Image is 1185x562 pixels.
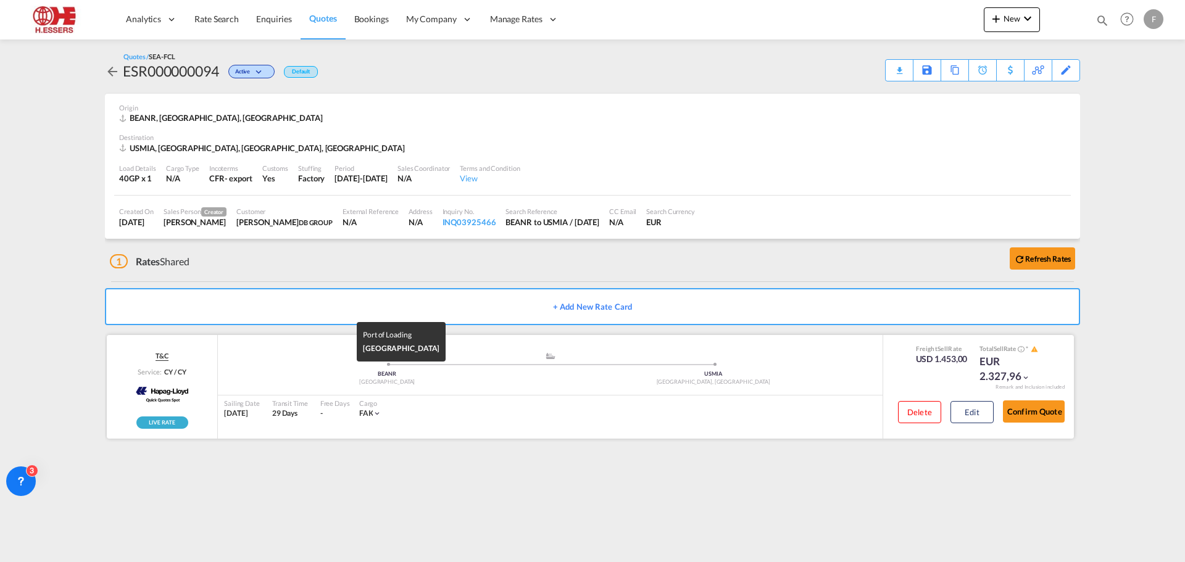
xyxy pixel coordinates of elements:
[397,163,450,173] div: Sales Coordinator
[986,384,1074,391] div: Remark and Inclusion included
[225,173,252,184] div: - export
[406,13,457,25] span: My Company
[913,60,941,81] div: Save As Template
[1025,345,1029,352] span: Subject to Remarks
[130,113,323,123] span: BEANR, [GEOGRAPHIC_DATA], [GEOGRAPHIC_DATA]
[309,13,336,23] span: Quotes
[335,163,388,173] div: Period
[209,163,252,173] div: Incoterms
[335,173,388,184] div: 31 Aug 2025
[551,378,877,386] div: [GEOGRAPHIC_DATA], [GEOGRAPHIC_DATA]
[119,103,1066,112] div: Origin
[646,217,695,228] div: EUR
[409,217,432,228] div: N/A
[298,173,325,184] div: Factory Stuffing
[898,401,941,423] button: Delete
[363,328,439,342] div: Port of Loading
[224,378,551,386] div: [GEOGRAPHIC_DATA]
[123,61,219,81] div: ESR000000094
[219,61,278,81] div: Change Status Here
[194,14,239,24] span: Rate Search
[505,207,599,216] div: Search Reference
[443,207,496,216] div: Inquiry No.
[262,163,288,173] div: Customs
[409,207,432,216] div: Address
[1025,254,1071,263] b: Refresh Rates
[256,14,292,24] span: Enquiries
[235,68,253,80] span: Active
[136,255,160,267] span: Rates
[979,344,1041,354] div: Total Rate
[164,207,227,217] div: Sales Person
[209,173,225,184] div: CFR
[119,217,154,228] div: 13 Aug 2025
[284,66,318,78] div: Default
[110,254,128,268] span: 1
[892,62,907,71] md-icon: icon-download
[1010,247,1075,270] button: icon-refreshRefresh Rates
[320,399,350,408] div: Free Days
[490,13,543,25] span: Manage Rates
[938,345,948,352] span: Sell
[138,367,161,376] span: Service:
[201,207,227,217] span: Creator
[119,112,326,123] div: BEANR, Antwerp, Europe
[224,408,260,419] div: [DATE]
[994,345,1004,352] span: Sell
[1003,400,1065,423] button: Confirm Quote
[359,399,382,408] div: Cargo
[979,354,1041,384] div: EUR 2.327,96
[105,61,123,81] div: icon-arrow-left
[505,217,599,228] div: BEANR to USMIA / 13 Aug 2025
[161,367,186,376] div: CY / CY
[136,416,188,429] div: Rollable available
[1116,9,1137,30] span: Help
[443,217,496,228] div: INQ03925466
[1016,345,1025,354] button: Spot Rates are dynamic & can fluctuate with time
[984,7,1040,32] button: icon-plus 400-fgNewicon-chevron-down
[1144,9,1163,29] div: F
[397,173,450,184] div: N/A
[989,14,1035,23] span: New
[149,52,175,60] span: SEA-FCL
[354,14,389,24] span: Bookings
[119,143,408,154] div: USMIA, Miami, FL, Americas
[136,416,188,429] img: rpa-live-rate.png
[1020,11,1035,26] md-icon: icon-chevron-down
[164,217,227,228] div: Finola Koumans
[119,207,154,216] div: Created On
[262,173,288,184] div: Yes
[298,163,325,173] div: Stuffing
[110,255,189,268] div: Shared
[609,217,636,228] div: N/A
[166,163,199,173] div: Cargo Type
[236,217,333,228] div: Finola Koumans
[892,60,907,71] div: Quote PDF is not available at this time
[105,64,120,79] md-icon: icon-arrow-left
[460,163,520,173] div: Terms and Condition
[950,401,994,423] button: Edit
[1096,14,1109,32] div: icon-magnify
[646,207,695,216] div: Search Currency
[343,207,399,216] div: External Reference
[156,351,168,361] span: T&C
[1021,373,1030,382] md-icon: icon-chevron-down
[126,13,161,25] span: Analytics
[228,65,275,78] div: Change Status Here
[19,6,102,33] img: 690005f0ba9d11ee90968bb23dcea500.JPG
[1096,14,1109,27] md-icon: icon-magnify
[343,217,399,228] div: N/A
[460,173,520,184] div: View
[916,353,968,365] div: USD 1.453,00
[166,173,199,184] div: N/A
[543,353,558,359] md-icon: assets/icons/custom/ship-fill.svg
[373,409,381,418] md-icon: icon-chevron-down
[989,11,1004,26] md-icon: icon-plus 400-fg
[105,288,1080,325] button: + Add New Rate Card
[299,218,333,226] span: DB GROUP
[1031,345,1038,353] md-icon: icon-alert
[119,133,1066,142] div: Destination
[1116,9,1144,31] div: Help
[272,408,308,419] div: 29 Days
